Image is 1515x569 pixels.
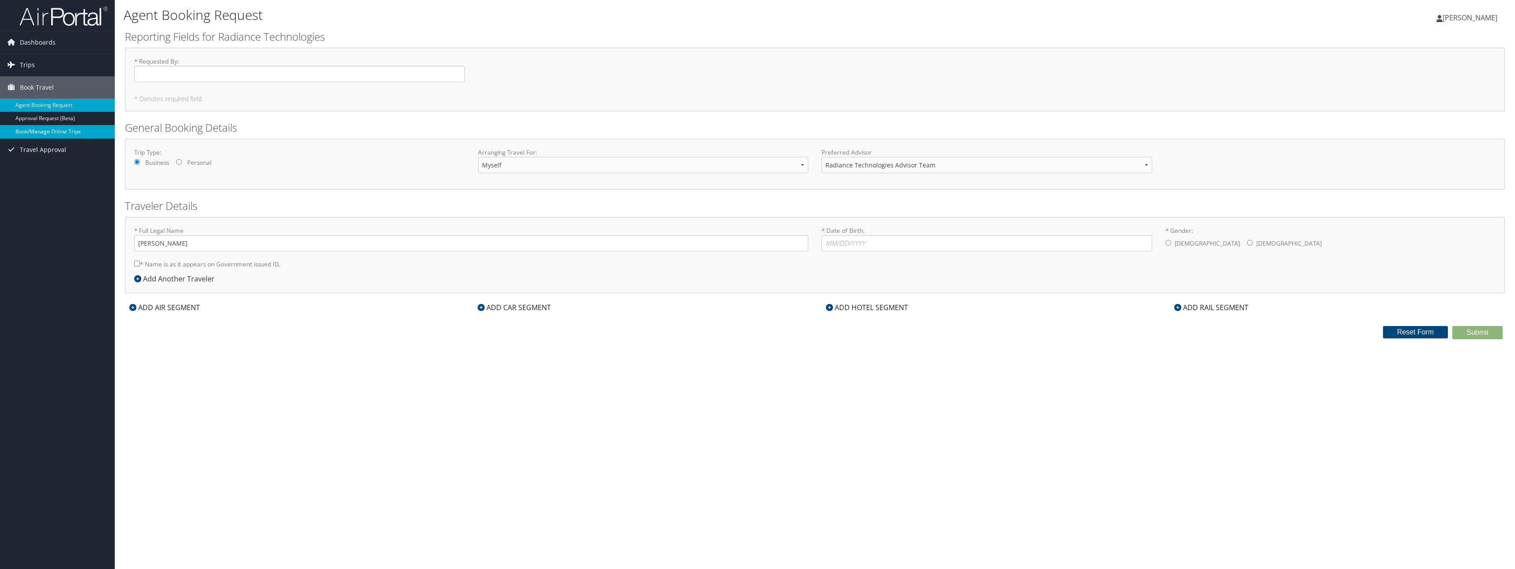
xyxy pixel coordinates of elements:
[124,6,1045,24] h1: Agent Booking Request
[134,235,808,251] input: * Full Legal Name
[20,139,66,161] span: Travel Approval
[125,198,1505,213] h2: Traveler Details
[134,148,465,157] label: Trip Type:
[125,29,1505,44] h2: Reporting Fields for Radiance Technologies
[1165,226,1496,253] label: * Gender:
[134,273,219,284] div: Add Another Traveler
[134,226,808,251] label: * Full Legal Name
[1383,326,1448,338] button: Reset Form
[134,261,140,266] input: * Name is as it appears on Government issued ID.
[125,302,204,313] div: ADD AIR SEGMENT
[20,31,56,53] span: Dashboards
[1436,4,1506,31] a: [PERSON_NAME]
[1247,240,1253,246] input: * Gender:[DEMOGRAPHIC_DATA][DEMOGRAPHIC_DATA]
[134,57,465,82] label: * Requested By :
[134,256,281,272] label: * Name is as it appears on Government issued ID.
[822,302,912,313] div: ADD HOTEL SEGMENT
[473,302,555,313] div: ADD CAR SEGMENT
[1175,235,1240,252] label: [DEMOGRAPHIC_DATA]
[822,235,1152,251] input: * Date of Birth:
[1443,13,1497,23] span: [PERSON_NAME]
[20,76,54,99] span: Book Travel
[19,6,108,27] img: airportal-logo.png
[822,226,1152,251] label: * Date of Birth:
[125,120,1505,135] h2: General Booking Details
[20,54,35,76] span: Trips
[145,158,169,167] label: Business
[1165,240,1171,246] input: * Gender:[DEMOGRAPHIC_DATA][DEMOGRAPHIC_DATA]
[1256,235,1322,252] label: [DEMOGRAPHIC_DATA]
[134,96,1496,102] h5: * Denotes required field
[1170,302,1253,313] div: ADD RAIL SEGMENT
[134,66,465,82] input: * Requested By:
[187,158,211,167] label: Personal
[1452,326,1503,339] button: Submit
[478,148,809,157] label: Arranging Travel For:
[822,148,1152,157] label: Preferred Advisor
